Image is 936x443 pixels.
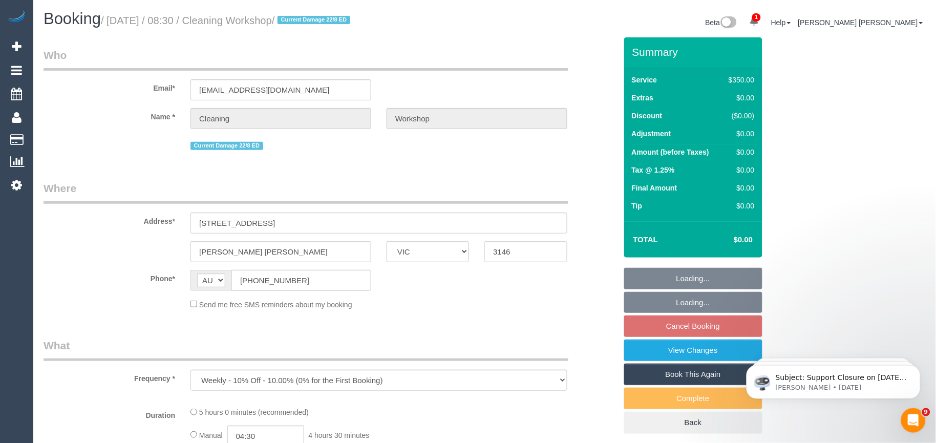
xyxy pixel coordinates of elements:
label: Discount [632,111,663,121]
div: $0.00 [725,147,754,157]
legend: What [44,338,568,361]
a: Help [771,18,791,27]
label: Extras [632,93,654,103]
span: Booking [44,10,101,28]
span: Manual [199,431,223,439]
input: Suburb* [190,241,371,262]
a: 1 [744,10,764,33]
small: / [DATE] / 08:30 / Cleaning Workshop [101,15,353,26]
a: Beta [706,18,737,27]
input: Post Code* [484,241,567,262]
div: $0.00 [725,165,754,175]
legend: Where [44,181,568,204]
h3: Summary [632,46,757,58]
div: $0.00 [725,93,754,103]
label: Tip [632,201,643,211]
label: Tax @ 1.25% [632,165,675,175]
label: Adjustment [632,129,671,139]
span: Send me free SMS reminders about my booking [199,301,352,309]
div: ($0.00) [725,111,754,121]
div: $0.00 [725,183,754,193]
label: Address* [36,213,183,226]
a: Book This Again [624,364,762,385]
input: Phone* [231,270,371,291]
label: Final Amount [632,183,677,193]
span: / [272,15,353,26]
label: Email* [36,79,183,93]
a: View Changes [624,340,762,361]
input: Email* [190,79,371,100]
span: 1 [752,13,761,22]
strong: Total [633,235,658,244]
span: 9 [922,408,930,416]
span: Current Damage 22/8 ED [190,142,263,150]
iframe: Intercom live chat [901,408,926,433]
img: Automaid Logo [6,10,27,25]
div: $0.00 [725,129,754,139]
iframe: Intercom notifications message [731,344,936,415]
div: $350.00 [725,75,754,85]
span: Current Damage 22/8 ED [278,16,350,24]
label: Amount (before Taxes) [632,147,709,157]
h4: $0.00 [703,236,753,244]
legend: Who [44,48,568,71]
a: [PERSON_NAME] [PERSON_NAME] [798,18,923,27]
label: Frequency * [36,370,183,384]
label: Duration [36,407,183,420]
label: Service [632,75,657,85]
img: New interface [720,16,737,30]
label: Phone* [36,270,183,284]
label: Name * [36,108,183,122]
input: Last Name* [387,108,567,129]
input: First Name* [190,108,371,129]
span: 5 hours 0 minutes (recommended) [199,409,309,417]
div: $0.00 [725,201,754,211]
a: Back [624,412,762,433]
span: 4 hours 30 minutes [309,431,370,439]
